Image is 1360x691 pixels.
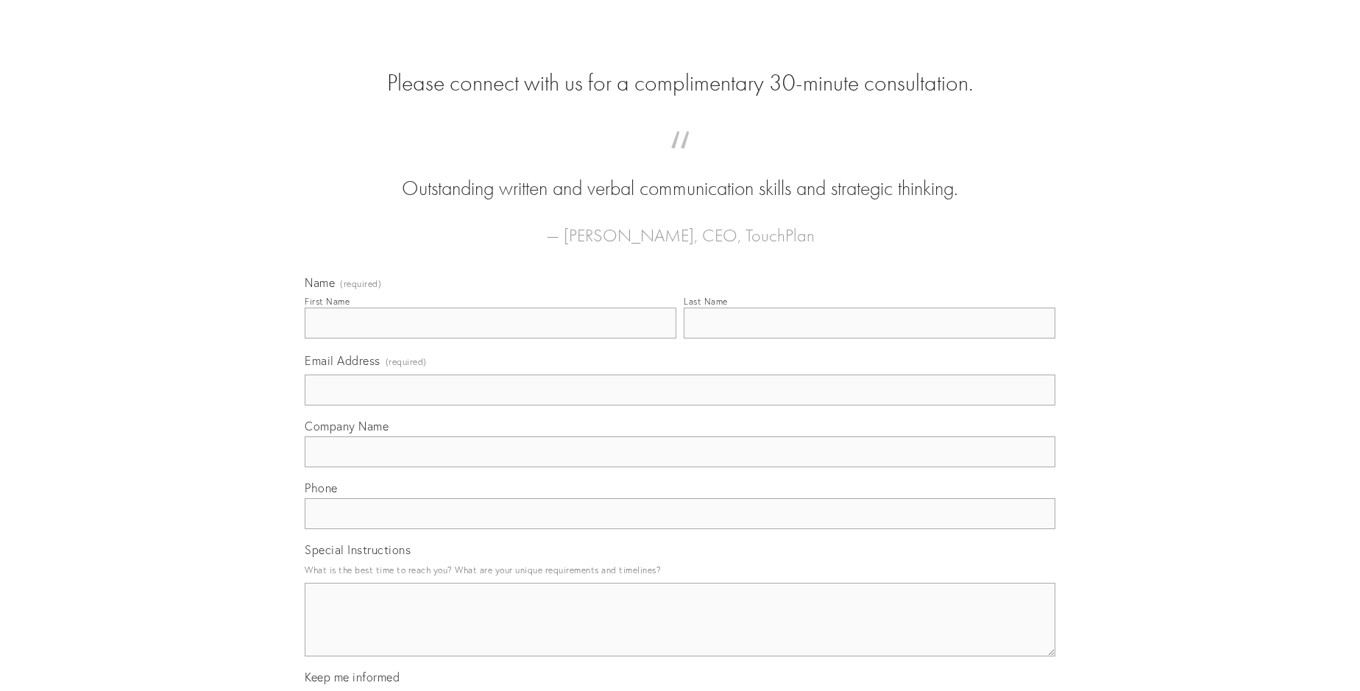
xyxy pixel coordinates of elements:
span: (required) [386,352,427,372]
figcaption: — [PERSON_NAME], CEO, TouchPlan [328,203,1032,250]
blockquote: Outstanding written and verbal communication skills and strategic thinking. [328,146,1032,203]
p: What is the best time to reach you? What are your unique requirements and timelines? [305,560,1055,580]
span: Email Address [305,353,380,368]
span: Phone [305,481,338,495]
div: First Name [305,296,350,307]
h2: Please connect with us for a complimentary 30-minute consultation. [305,69,1055,97]
span: Name [305,275,335,290]
div: Last Name [684,296,728,307]
span: Company Name [305,419,389,433]
span: (required) [340,280,381,288]
span: Keep me informed [305,670,400,684]
span: “ [328,146,1032,174]
span: Special Instructions [305,542,411,557]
